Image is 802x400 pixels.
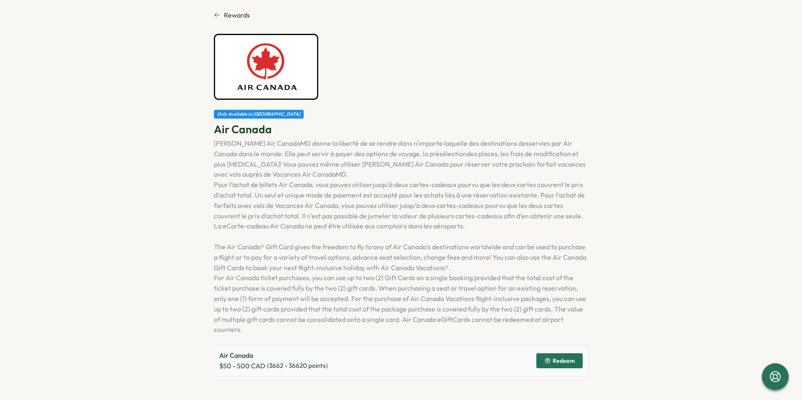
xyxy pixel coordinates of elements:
div: Only Available in [GEOGRAPHIC_DATA] [214,110,304,119]
span: Pour l’achat de billets Air Canada, vous pouvez utiliserjusqu’à deux cartes-cadeaux pourvu que le... [214,180,585,230]
span: Rewards [224,10,250,20]
span: The Air Canada® Gift Card gives the freedom to fly to any of Air Canada's destinations worldwide ... [214,243,586,272]
p: Air Canada [219,350,328,361]
button: Redeem [536,353,583,368]
a: Rewards [214,10,588,20]
span: For Air Canada ticket purchases, you can use up to two (2) Gift Cards on a single booking provide... [214,273,586,334]
span: Redeem [553,358,575,364]
img: Air Canada [214,34,318,100]
span: ( 3662 - 36620 points) [267,361,328,370]
p: Air Canada [214,122,588,137]
span: [PERSON_NAME] Air CanadaMD donne la liberté de se rendre dans n'importe laquelle des destinations... [214,139,586,178]
span: $ 50 - 500 CAD [219,361,265,371]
